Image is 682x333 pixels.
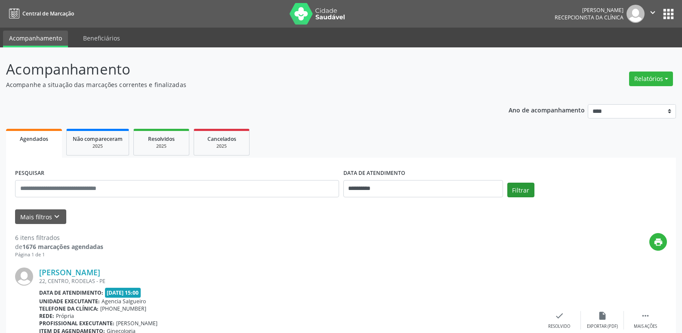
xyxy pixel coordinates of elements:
[555,6,623,14] div: [PERSON_NAME]
[200,143,243,149] div: 2025
[20,135,48,143] span: Agendados
[661,6,676,22] button: apps
[105,288,141,298] span: [DATE] 15:00
[56,312,74,320] span: Própria
[509,104,585,115] p: Ano de acompanhamento
[39,277,538,285] div: 22, CENTRO, RODELAS - PE
[39,320,114,327] b: Profissional executante:
[629,72,673,86] button: Relatórios
[77,31,126,46] a: Beneficiários
[100,305,146,312] span: [PHONE_NUMBER]
[587,324,618,330] div: Exportar (PDF)
[649,233,667,251] button: print
[15,251,103,258] div: Página 1 de 1
[15,233,103,242] div: 6 itens filtrados
[645,5,661,23] button: 
[654,237,663,247] i: print
[626,5,645,23] img: img
[102,298,146,305] span: Agencia Salgueiro
[634,324,657,330] div: Mais ações
[116,320,157,327] span: [PERSON_NAME]
[555,311,564,321] i: check
[343,167,405,180] label: DATA DE ATENDIMENTO
[39,289,103,296] b: Data de atendimento:
[641,311,650,321] i: 
[15,268,33,286] img: img
[6,6,74,21] a: Central de Marcação
[52,212,62,221] i: keyboard_arrow_down
[140,143,183,149] div: 2025
[39,298,100,305] b: Unidade executante:
[39,268,100,277] a: [PERSON_NAME]
[15,209,66,224] button: Mais filtroskeyboard_arrow_down
[207,135,236,143] span: Cancelados
[598,311,607,321] i: insert_drive_file
[6,59,475,80] p: Acompanhamento
[648,8,657,17] i: 
[6,80,475,89] p: Acompanhe a situação das marcações correntes e finalizadas
[22,243,103,251] strong: 1676 marcações agendadas
[3,31,68,47] a: Acompanhamento
[39,305,99,312] b: Telefone da clínica:
[555,14,623,21] span: Recepcionista da clínica
[507,183,534,197] button: Filtrar
[15,167,44,180] label: PESQUISAR
[73,143,123,149] div: 2025
[15,242,103,251] div: de
[548,324,570,330] div: Resolvido
[73,135,123,143] span: Não compareceram
[39,312,54,320] b: Rede:
[148,135,175,143] span: Resolvidos
[22,10,74,17] span: Central de Marcação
